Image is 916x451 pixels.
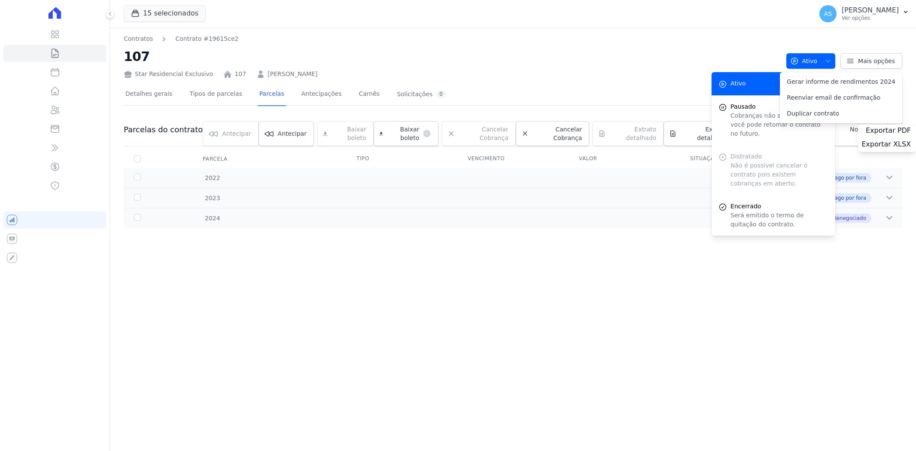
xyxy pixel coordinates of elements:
[175,34,238,43] a: Contrato #19615ce2
[833,214,866,222] span: Renegociado
[124,34,779,43] nav: Breadcrumb
[516,121,589,146] a: Cancelar Cobrança
[866,126,913,137] a: Exportar PDF
[837,125,895,142] span: Nova cobrança avulsa
[204,194,220,203] span: 2023
[204,214,220,223] span: 2024
[300,83,344,106] a: Antecipações
[842,6,899,15] p: [PERSON_NAME]
[436,90,446,98] div: 0
[192,150,238,168] div: Parcela
[395,83,448,106] a: Solicitações0
[680,150,791,168] th: Situação
[188,83,244,106] a: Tipos de parcelas
[124,70,213,79] div: Star Residencial Exclusivo
[357,83,381,106] a: Carnês
[780,90,902,106] a: Reenviar email de confirmação
[824,11,832,17] span: AS
[663,121,734,146] a: Extrato detalhado
[268,70,317,79] a: [PERSON_NAME]
[790,53,818,69] span: Ativo
[780,106,902,122] a: Duplicar contrato
[842,15,899,21] p: Ver opções
[457,150,569,168] th: Vencimento
[278,129,307,138] span: Antecipar
[780,74,902,90] a: Gerar informe de rendimentos 2024
[861,140,913,150] a: Exportar XLSX
[124,34,153,43] a: Contratos
[730,202,828,211] span: Encerrado
[813,2,916,26] button: AS [PERSON_NAME] Ver opções
[397,90,446,98] div: Solicitações
[124,47,779,66] h2: 107
[712,195,835,236] a: Encerrado Será emitido o termo de quitação do contrato.
[569,150,680,168] th: Valor
[386,125,419,142] span: Baixar boleto
[680,125,727,142] span: Extrato detalhado
[858,57,895,65] span: Mais opções
[832,174,866,182] span: Pago por fora
[532,125,582,142] span: Cancelar Cobrança
[124,125,203,135] h3: Parcelas do contrato
[374,121,439,146] a: Baixar boleto
[259,121,314,146] a: Antecipar
[730,211,828,229] p: Será emitido o termo de quitação do contrato.
[346,150,457,168] th: Tipo
[840,53,902,69] a: Mais opções
[832,194,866,202] span: Pago por fora
[124,34,238,43] nav: Breadcrumb
[730,79,746,88] span: Ativo
[866,126,911,135] span: Exportar PDF
[861,140,911,149] span: Exportar XLSX
[786,53,836,69] button: Ativo
[712,95,835,145] button: Pausado Cobranças não serão geradas e você pode retomar o contrato no futuro.
[730,111,828,138] p: Cobranças não serão geradas e você pode retomar o contrato no futuro.
[204,174,220,183] span: 2022
[258,83,286,106] a: Parcelas
[730,102,828,111] span: Pausado
[234,70,246,79] a: 107
[124,5,206,21] button: 15 selecionados
[124,83,174,106] a: Detalhes gerais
